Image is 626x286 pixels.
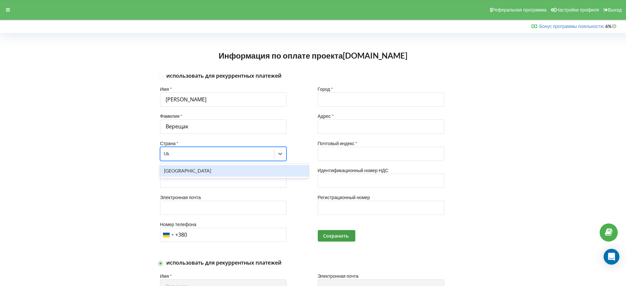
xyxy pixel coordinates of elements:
h2: [DOMAIN_NAME] [219,51,407,61]
span: Информация по оплате проекта [219,51,343,60]
span: Имя * [160,86,172,92]
strong: 6% [605,23,618,29]
span: Номер телефона [160,221,196,227]
a: Бонус программы лояльности [539,23,603,29]
span: : [539,23,604,29]
span: Фамилия * [160,113,182,119]
div: [GEOGRAPHIC_DATA] [160,165,309,177]
span: Настройки профиля [556,7,599,13]
button: Сохранить [318,230,355,242]
span: Сохранить [323,233,348,239]
span: Идентификационный номер НДС [318,168,389,173]
span: Страна * [160,141,179,146]
span: Электронная почта [318,273,359,279]
span: Регистрационный номер [318,195,370,200]
span: Почтовый индекс * [318,141,358,146]
span: Электронная почта [160,195,201,200]
span: Выход [608,7,622,13]
span: использовать для рекуррентных платежей [166,259,282,266]
span: Адрес * [318,113,334,119]
span: Город * [318,86,333,92]
span: использовать для рекуррентных платежей [166,72,282,79]
span: Реферальная программа [492,7,547,13]
span: Имя * [160,273,172,279]
div: Open Intercom Messenger [604,249,619,265]
div: Telephone country code [160,228,176,242]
